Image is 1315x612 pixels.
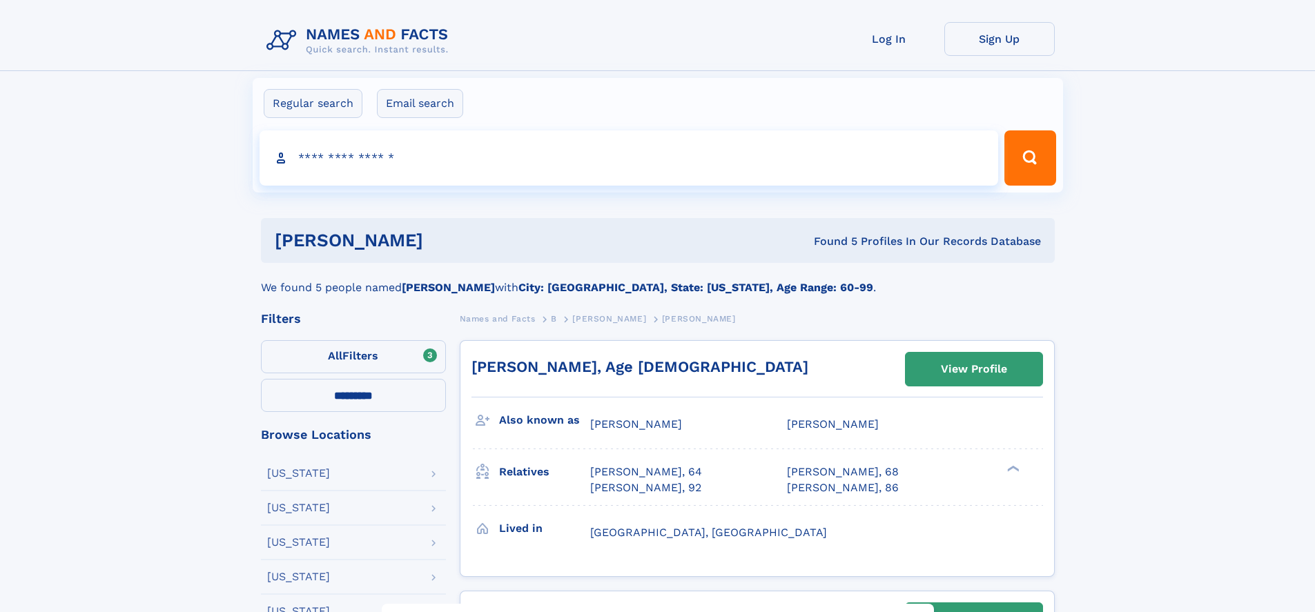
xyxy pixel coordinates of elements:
[551,314,557,324] span: B
[328,349,342,362] span: All
[261,428,446,441] div: Browse Locations
[944,22,1055,56] a: Sign Up
[460,310,536,327] a: Names and Facts
[551,310,557,327] a: B
[260,130,999,186] input: search input
[471,358,808,375] a: [PERSON_NAME], Age [DEMOGRAPHIC_DATA]
[906,353,1042,386] a: View Profile
[572,310,646,327] a: [PERSON_NAME]
[618,234,1041,249] div: Found 5 Profiles In Our Records Database
[267,571,330,582] div: [US_STATE]
[787,480,899,495] a: [PERSON_NAME], 86
[590,417,682,431] span: [PERSON_NAME]
[1004,464,1020,473] div: ❯
[377,89,463,118] label: Email search
[275,232,618,249] h1: [PERSON_NAME]
[787,417,879,431] span: [PERSON_NAME]
[662,314,736,324] span: [PERSON_NAME]
[941,353,1007,385] div: View Profile
[1004,130,1055,186] button: Search Button
[264,89,362,118] label: Regular search
[572,314,646,324] span: [PERSON_NAME]
[590,480,701,495] a: [PERSON_NAME], 92
[590,526,827,539] span: [GEOGRAPHIC_DATA], [GEOGRAPHIC_DATA]
[499,460,590,484] h3: Relatives
[499,408,590,432] h3: Also known as
[402,281,495,294] b: [PERSON_NAME]
[261,340,446,373] label: Filters
[261,313,446,325] div: Filters
[834,22,944,56] a: Log In
[267,502,330,513] div: [US_STATE]
[267,468,330,479] div: [US_STATE]
[499,517,590,540] h3: Lived in
[261,263,1055,296] div: We found 5 people named with .
[261,22,460,59] img: Logo Names and Facts
[787,464,899,480] a: [PERSON_NAME], 68
[518,281,873,294] b: City: [GEOGRAPHIC_DATA], State: [US_STATE], Age Range: 60-99
[590,464,702,480] a: [PERSON_NAME], 64
[267,537,330,548] div: [US_STATE]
